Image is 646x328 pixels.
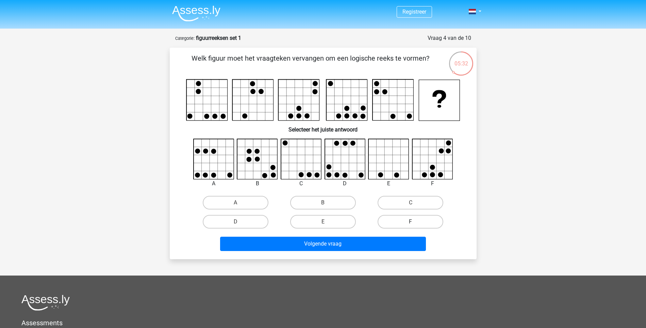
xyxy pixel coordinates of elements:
label: B [290,196,356,209]
label: F [378,215,443,229]
label: C [378,196,443,209]
label: D [203,215,268,229]
div: E [363,179,414,188]
div: C [276,179,327,188]
div: 05:32 [448,51,474,68]
div: Vraag 4 van de 10 [428,34,471,42]
label: E [290,215,356,229]
small: Categorie: [175,36,195,41]
img: Assessly [172,5,220,21]
div: B [232,179,283,188]
div: F [407,179,458,188]
button: Volgende vraag [220,237,426,251]
label: A [203,196,268,209]
h6: Selecteer het juiste antwoord [181,121,466,133]
p: Welk figuur moet het vraagteken vervangen om een logische reeks te vormen? [181,53,440,74]
strong: figuurreeksen set 1 [196,35,241,41]
h5: Assessments [21,319,625,327]
div: A [188,179,239,188]
a: Registreer [402,9,426,15]
div: D [319,179,371,188]
img: Assessly logo [21,295,70,311]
